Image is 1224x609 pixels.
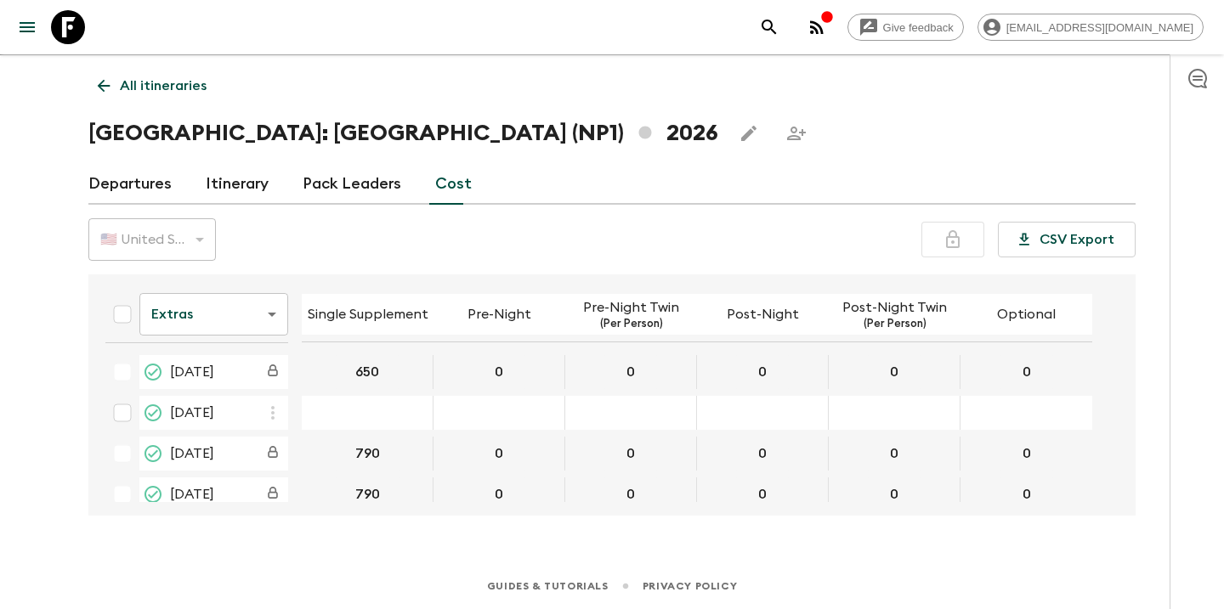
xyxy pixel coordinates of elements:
[258,438,288,469] div: Costs are fixed. Reach out to a member of the Flash Pack team to alter these costs.
[565,477,697,511] div: 18 May 2026; Pre-Night Twin
[143,403,163,423] svg: Proposed
[143,484,163,505] svg: On Sale
[258,357,288,387] div: Costs are fixed. Reach out to a member of the Flash Pack team to alter these costs.
[565,355,697,389] div: 09 Mar 2026; Pre-Night Twin
[752,10,786,44] button: search adventures
[88,164,172,205] a: Departures
[697,437,829,471] div: 04 May 2026; Post-Night
[472,355,526,389] button: 0
[842,297,947,318] p: Post-Night Twin
[829,396,960,430] div: 03 Apr 2026; Post-Night Twin
[1000,477,1054,511] button: 0
[735,355,790,389] button: 0
[997,21,1203,34] span: [EMAIL_ADDRESS][DOMAIN_NAME]
[600,318,663,331] p: (Per Person)
[960,477,1092,511] div: 18 May 2026; Optional
[303,164,401,205] a: Pack Leaders
[735,437,790,471] button: 0
[435,164,472,205] a: Cost
[10,10,44,44] button: menu
[143,362,163,382] svg: On Sale
[998,222,1136,257] button: CSV Export
[565,396,697,430] div: 03 Apr 2026; Pre-Night Twin
[603,437,658,471] button: 0
[258,479,288,510] div: Costs are fixed. Reach out to a member of the Flash Pack team to alter these costs.
[472,477,526,511] button: 0
[433,437,565,471] div: 04 May 2026; Pre-Night
[105,297,139,331] div: Select all
[88,116,718,150] h1: [GEOGRAPHIC_DATA]: [GEOGRAPHIC_DATA] (NP1) 2026
[864,318,926,331] p: (Per Person)
[170,484,214,505] span: [DATE]
[170,403,214,423] span: [DATE]
[603,355,658,389] button: 0
[735,477,790,511] button: 0
[302,355,433,389] div: 09 Mar 2026; Single Supplement
[1000,355,1054,389] button: 0
[472,437,526,471] button: 0
[120,76,207,96] p: All itineraries
[302,437,433,471] div: 04 May 2026; Single Supplement
[170,362,214,382] span: [DATE]
[467,304,531,324] p: Pre-Night
[867,355,921,389] button: 0
[697,355,829,389] div: 09 Mar 2026; Post-Night
[829,437,960,471] div: 04 May 2026; Post-Night Twin
[697,396,829,430] div: 03 Apr 2026; Post-Night
[1000,437,1054,471] button: 0
[433,355,565,389] div: 09 Mar 2026; Pre-Night
[643,577,737,595] a: Privacy Policy
[960,355,1092,389] div: 09 Mar 2026; Optional
[829,355,960,389] div: 09 Mar 2026; Post-Night Twin
[308,304,428,324] p: Single Supplement
[867,437,921,471] button: 0
[727,304,799,324] p: Post-Night
[433,477,565,511] div: 18 May 2026; Pre-Night
[206,164,269,205] a: Itinerary
[302,396,433,430] div: 03 Apr 2026; Single Supplement
[997,304,1056,324] p: Optional
[170,443,214,464] span: [DATE]
[335,437,400,471] button: 790
[88,69,216,103] a: All itineraries
[565,437,697,471] div: 04 May 2026; Pre-Night Twin
[847,14,964,41] a: Give feedback
[960,396,1092,430] div: 03 Apr 2026; Optional
[603,477,658,511] button: 0
[779,116,813,150] span: Share this itinerary
[732,116,766,150] button: Edit this itinerary
[335,477,400,511] button: 790
[433,396,565,430] div: 03 Apr 2026; Pre-Night
[874,21,963,34] span: Give feedback
[139,290,288,338] div: Extras
[960,437,1092,471] div: 04 May 2026; Optional
[88,216,216,263] div: 🇺🇸 United States Dollar (USD)
[583,297,679,318] p: Pre-Night Twin
[487,577,609,595] a: Guides & Tutorials
[143,443,163,464] svg: On Sale
[302,477,433,511] div: 18 May 2026; Single Supplement
[867,477,921,511] button: 0
[335,355,399,389] button: 650
[977,14,1204,41] div: [EMAIL_ADDRESS][DOMAIN_NAME]
[829,477,960,511] div: 18 May 2026; Post-Night Twin
[697,477,829,511] div: 18 May 2026; Post-Night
